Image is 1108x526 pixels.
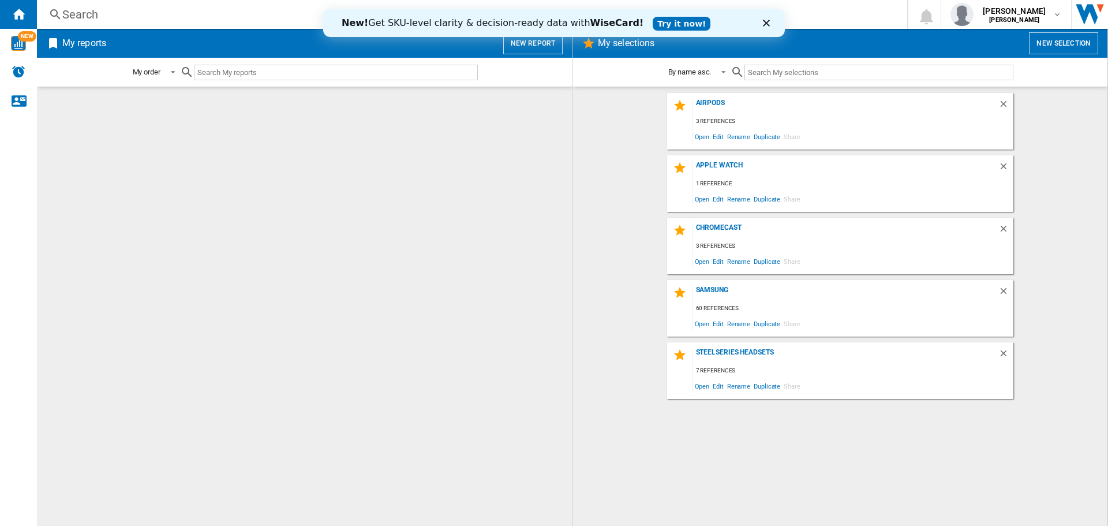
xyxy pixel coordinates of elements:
span: Open [693,378,712,394]
div: Apple Watch [693,161,998,177]
span: Open [693,191,712,207]
div: 60 references [693,301,1013,316]
div: 7 references [693,364,1013,378]
span: Edit [711,378,725,394]
span: Share [782,253,802,269]
span: Duplicate [752,378,782,394]
img: alerts-logo.svg [12,65,25,79]
span: Rename [725,191,752,207]
div: AIRPODS [693,99,998,114]
span: Open [693,253,712,269]
span: NEW [18,31,36,42]
div: By name asc. [668,68,712,76]
span: Edit [711,316,725,331]
iframe: Intercom live chat banner [323,9,785,37]
span: Share [782,191,802,207]
input: Search My reports [194,65,478,80]
div: CHROMECAST [693,223,998,239]
span: Share [782,378,802,394]
span: Share [782,129,802,144]
span: Rename [725,129,752,144]
span: Rename [725,253,752,269]
span: [PERSON_NAME] [983,5,1046,17]
span: Edit [711,129,725,144]
span: Open [693,129,712,144]
div: Delete [998,161,1013,177]
span: Edit [711,253,725,269]
span: Duplicate [752,129,782,144]
div: Close [440,10,451,17]
div: 3 references [693,239,1013,253]
div: My order [133,68,160,76]
span: Rename [725,316,752,331]
img: profile.jpg [950,3,974,26]
div: Delete [998,223,1013,239]
button: New selection [1029,32,1098,54]
span: Open [693,316,712,331]
span: Duplicate [752,253,782,269]
div: STEELSERIES HEADSETS [693,348,998,364]
div: Delete [998,99,1013,114]
span: Duplicate [752,191,782,207]
div: Delete [998,286,1013,301]
b: [PERSON_NAME] [989,16,1039,24]
h2: My selections [596,32,657,54]
div: 1 reference [693,177,1013,191]
button: New report [503,32,563,54]
div: Delete [998,348,1013,364]
span: Rename [725,378,752,394]
h2: My reports [60,32,108,54]
div: 3 references [693,114,1013,129]
img: wise-card.svg [11,36,26,51]
div: Search [62,6,877,23]
span: Share [782,316,802,331]
span: Duplicate [752,316,782,331]
input: Search My selections [744,65,1013,80]
span: Edit [711,191,725,207]
div: SAMSUNG [693,286,998,301]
